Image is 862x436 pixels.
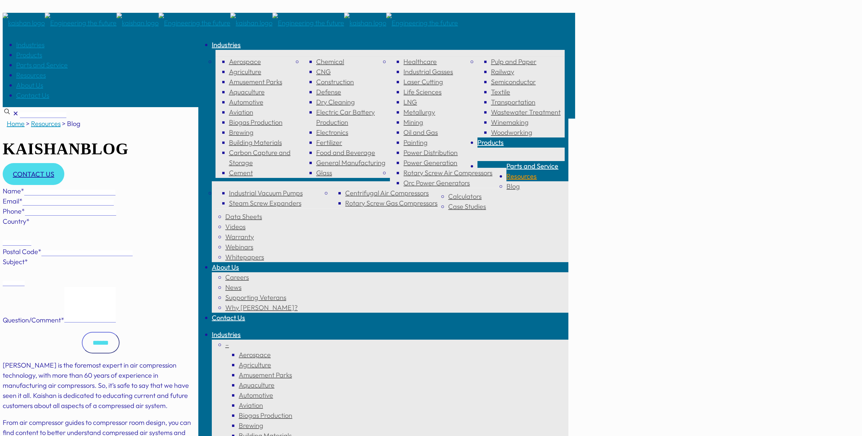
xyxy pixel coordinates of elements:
[403,118,423,126] a: Mining
[225,253,264,261] span: Whitepapers
[16,71,46,79] a: Resources
[448,192,482,200] span: Calculators
[212,313,245,322] span: Contact Us
[229,67,261,76] a: Agriculture
[67,119,80,128] span: Blog
[506,157,558,175] a: Parts and Service
[3,217,30,225] label: Country*
[345,199,437,207] a: Rotary Screw Gas Compressors
[229,57,261,66] a: Aerospace
[403,179,470,187] a: Orc Power Generators
[225,283,241,291] a: News
[230,13,272,33] img: kaishan logo
[316,148,375,157] span: Food and Beverage
[477,138,504,147] span: Products
[16,81,43,89] a: About Us
[316,88,341,96] span: Defense
[225,273,249,281] span: Careers
[491,77,536,86] a: Semiconductor
[491,67,514,76] span: Railway
[403,168,492,177] a: Rotary Screw Air Compressors
[345,189,429,197] a: Centrifugal Air Compressors
[3,360,568,411] p: [PERSON_NAME] is the foremost expert in air compression technology, with more than 60 years of ex...
[491,118,529,126] a: Winemaking
[403,138,428,147] a: Painting
[491,88,510,96] a: Textile
[239,350,271,359] a: Aerospace
[225,232,254,241] a: Warranty
[239,381,274,389] span: Aquaculture
[3,207,25,215] label: Phone*
[403,57,437,66] a: Healthcare
[272,13,344,33] img: Engineering the future
[229,128,254,136] a: Brewing
[506,167,537,185] a: Resources
[3,316,64,324] label: Question/Comment*
[225,222,245,231] a: Videos
[45,13,117,33] img: Engineering the future
[491,128,532,136] a: Woodworking
[316,57,344,66] span: Chemical
[229,148,291,167] span: Carbon Capture and Storage
[229,98,263,106] a: Automotive
[16,91,49,99] a: Contact Us
[212,35,241,54] a: Industries
[225,340,229,349] a: –
[3,163,64,185] a: CONTACT US
[403,108,435,116] a: Metallurgy
[225,303,298,312] a: Why [PERSON_NAME]?
[225,293,286,302] a: Supporting Veterans
[7,119,25,128] a: Home
[13,170,54,178] span: CONTACT US
[403,158,457,167] a: Power Generation
[316,77,354,86] span: Construction
[31,119,61,128] span: Resources
[239,411,292,419] a: Biogas Production
[403,77,443,86] a: Laser Cutting
[3,247,41,256] label: Postal Code*
[403,128,438,136] span: Oil and Gas
[212,325,241,344] a: Industries
[229,168,253,177] a: Cement
[316,128,348,136] a: Electronics
[3,139,568,158] h1: Kaishan
[225,243,253,251] a: Webinars
[16,51,42,59] a: Products
[117,13,159,33] img: kaishan logo
[229,88,265,96] span: Aquaculture
[316,67,331,76] span: CNG
[316,98,355,106] a: Dry Cleaning
[491,98,535,106] a: Transportation
[491,57,536,66] a: Pulp and Paper
[212,40,241,49] span: Industries
[403,88,441,96] a: Life Sciences
[239,421,263,430] a: Brewing
[448,202,486,211] span: Case Studies
[506,182,520,190] a: Blog
[491,108,561,116] span: Wastewater Treatment
[225,212,262,221] span: Data Sheets
[7,119,568,129] div: > >
[403,98,417,106] a: LNG
[477,133,504,152] a: Products
[3,257,28,266] label: Subject*
[3,187,24,195] label: Name*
